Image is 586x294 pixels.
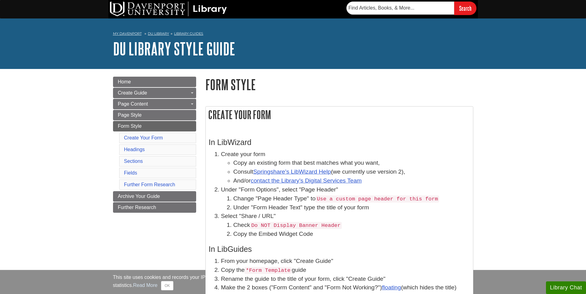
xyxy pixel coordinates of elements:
[113,202,196,213] a: Further Research
[221,257,470,266] li: From your homepage, click "Create Guide"
[233,167,470,176] li: Consult (we currently use version 2),
[221,212,470,239] li: Select "Share / URL"
[233,203,470,212] li: Under "Form Header Text" type the title of your form
[206,107,473,123] h2: Create Your Form
[245,267,292,274] code: *Form Template
[148,31,169,36] a: DU Library
[133,283,157,288] a: Read More
[118,194,160,199] span: Archive Your Guide
[205,77,473,92] h1: Form Style
[233,230,470,239] li: Copy the Embed Widget Code
[124,135,163,140] a: Create Your Form
[221,150,470,185] li: Create your form
[382,284,401,291] a: floating
[546,281,586,294] button: Library Chat
[221,283,470,292] li: Make the 2 boxes ("Form Content" and "Form Not Working?") (which hides the title)
[233,194,470,203] li: Change "Page Header Type" to
[113,99,196,109] a: Page Content
[124,159,143,164] a: Sections
[250,222,342,229] code: Do NOT Display Banner Header
[113,121,196,131] a: Form Style
[113,31,142,36] a: My Davenport
[221,185,470,212] li: Under "Form Options", select "Page Header"
[233,176,470,185] li: And/or
[209,245,470,254] h3: In LibGuides
[118,101,148,107] span: Page Content
[124,182,175,187] a: Further Form Research
[221,266,470,275] li: Copy the guide
[113,77,196,213] div: Guide Page Menu
[113,30,473,39] nav: breadcrumb
[113,110,196,120] a: Page Style
[118,112,142,118] span: Page Style
[209,138,470,147] h3: In LibWizard
[124,170,137,175] a: Fields
[110,2,227,16] img: DU Library
[233,221,470,230] li: Check
[221,275,470,284] li: Rename the guide to the title of your form, click "Create Guide"
[113,39,235,58] a: DU Library Style Guide
[124,147,145,152] a: Headings
[346,2,476,15] form: Searches DU Library's articles, books, and more
[161,281,173,290] button: Close
[118,205,156,210] span: Further Research
[113,88,196,98] a: Create Guide
[118,90,147,95] span: Create Guide
[118,123,142,129] span: Form Style
[454,2,476,15] input: Search
[346,2,454,14] input: Find Articles, Books, & More...
[253,168,331,175] a: Springshare's LibWizard Help
[251,177,362,184] a: contact the Library's Digital Services Team
[174,31,203,36] a: Library Guides
[113,274,473,290] div: This site uses cookies and records your IP address for usage statistics. Additionally, we use Goo...
[113,191,196,202] a: Archive Your Guide
[118,79,131,84] span: Home
[233,159,470,167] li: Copy an existing form that best matches what you want,
[113,77,196,87] a: Home
[316,195,439,203] code: Use a custom page header for this form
